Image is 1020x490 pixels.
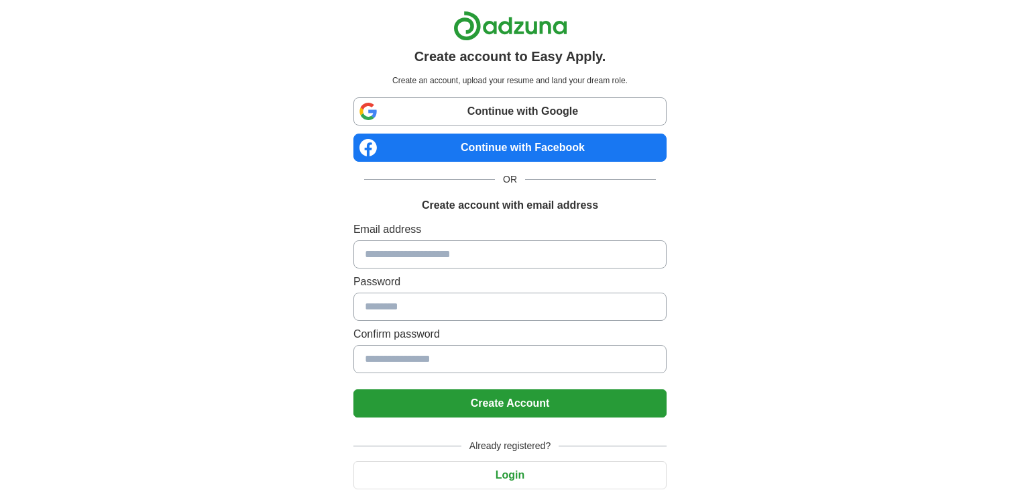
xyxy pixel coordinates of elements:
span: Already registered? [461,439,559,453]
label: Password [353,274,667,290]
h1: Create account to Easy Apply. [414,46,606,66]
button: Create Account [353,389,667,418]
img: Adzuna logo [453,11,567,41]
button: Login [353,461,667,489]
p: Create an account, upload your resume and land your dream role. [356,75,664,87]
label: Email address [353,222,667,238]
a: Login [353,469,667,481]
label: Confirm password [353,326,667,342]
a: Continue with Google [353,97,667,126]
span: OR [495,173,525,187]
a: Continue with Facebook [353,134,667,162]
h1: Create account with email address [422,197,598,213]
